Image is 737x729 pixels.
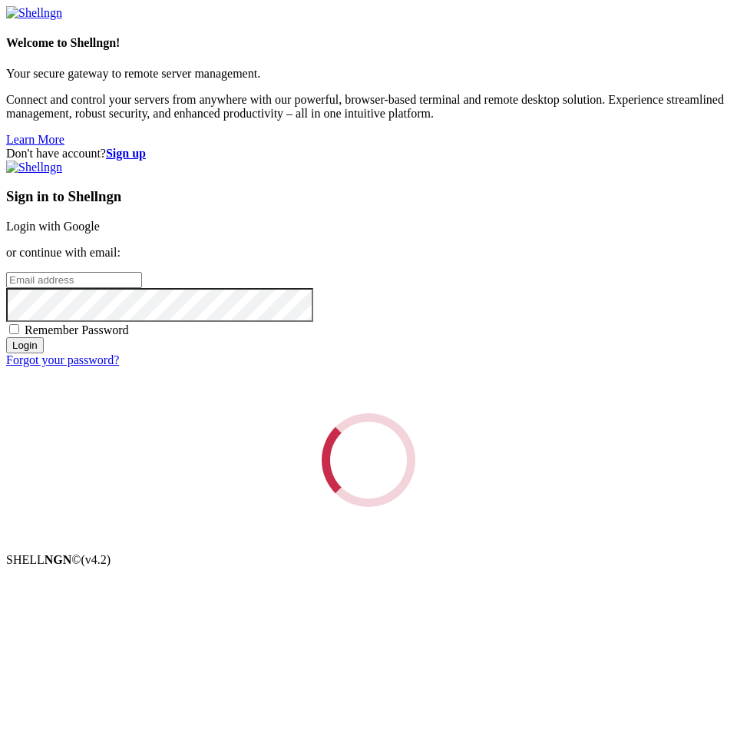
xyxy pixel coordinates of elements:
[6,93,731,121] p: Connect and control your servers from anywhere with our powerful, browser-based terminal and remo...
[304,396,434,525] div: Loading...
[25,323,129,336] span: Remember Password
[45,553,72,566] b: NGN
[6,161,62,174] img: Shellngn
[6,133,64,146] a: Learn More
[6,272,142,288] input: Email address
[6,67,731,81] p: Your secure gateway to remote server management.
[6,147,731,161] div: Don't have account?
[6,246,731,260] p: or continue with email:
[6,188,731,205] h3: Sign in to Shellngn
[9,324,19,334] input: Remember Password
[6,353,119,366] a: Forgot your password?
[6,553,111,566] span: SHELL ©
[81,553,111,566] span: 4.2.0
[106,147,146,160] a: Sign up
[6,337,44,353] input: Login
[6,6,62,20] img: Shellngn
[6,220,100,233] a: Login with Google
[6,36,731,50] h4: Welcome to Shellngn!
